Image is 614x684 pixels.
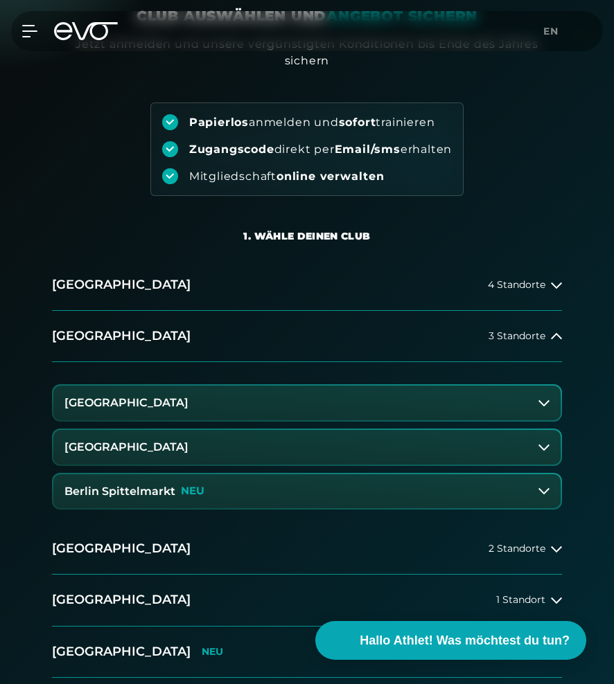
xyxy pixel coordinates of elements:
[53,474,561,509] button: Berlin SpittelmarktNEU
[52,591,191,609] h2: [GEOGRAPHIC_DATA]
[64,485,175,498] h3: Berlin Spittelmarkt
[489,331,545,341] span: 3 Standorte
[52,523,562,575] button: [GEOGRAPHIC_DATA]2 Standorte
[52,311,562,362] button: [GEOGRAPHIC_DATA]3 Standorte
[496,595,545,605] span: 1 Standort
[335,143,401,156] strong: Email/sms
[53,430,561,465] button: [GEOGRAPHIC_DATA]
[181,485,204,497] p: NEU
[189,142,452,157] div: direkt per erhalten
[243,229,370,243] div: 1. Wähle deinen Club
[189,115,435,130] div: anmelden und trainieren
[277,170,385,183] strong: online verwalten
[202,646,223,658] p: NEU
[52,260,562,311] button: [GEOGRAPHIC_DATA]4 Standorte
[52,276,191,294] h2: [GEOGRAPHIC_DATA]
[360,631,570,650] span: Hallo Athlet! Was möchtest du tun?
[189,169,385,184] div: Mitgliedschaft
[52,327,191,345] h2: [GEOGRAPHIC_DATA]
[543,24,567,39] a: en
[53,386,561,420] button: [GEOGRAPHIC_DATA]
[52,627,562,678] button: [GEOGRAPHIC_DATA]NEU1 Standort
[52,643,191,660] h2: [GEOGRAPHIC_DATA]
[189,116,249,129] strong: Papierlos
[315,621,586,660] button: Hallo Athlet! Was möchtest du tun?
[489,543,545,554] span: 2 Standorte
[52,575,562,626] button: [GEOGRAPHIC_DATA]1 Standort
[543,25,559,37] span: en
[52,540,191,557] h2: [GEOGRAPHIC_DATA]
[64,397,188,409] h3: [GEOGRAPHIC_DATA]
[64,441,188,453] h3: [GEOGRAPHIC_DATA]
[339,116,376,129] strong: sofort
[488,280,545,290] span: 4 Standorte
[189,143,274,156] strong: Zugangscode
